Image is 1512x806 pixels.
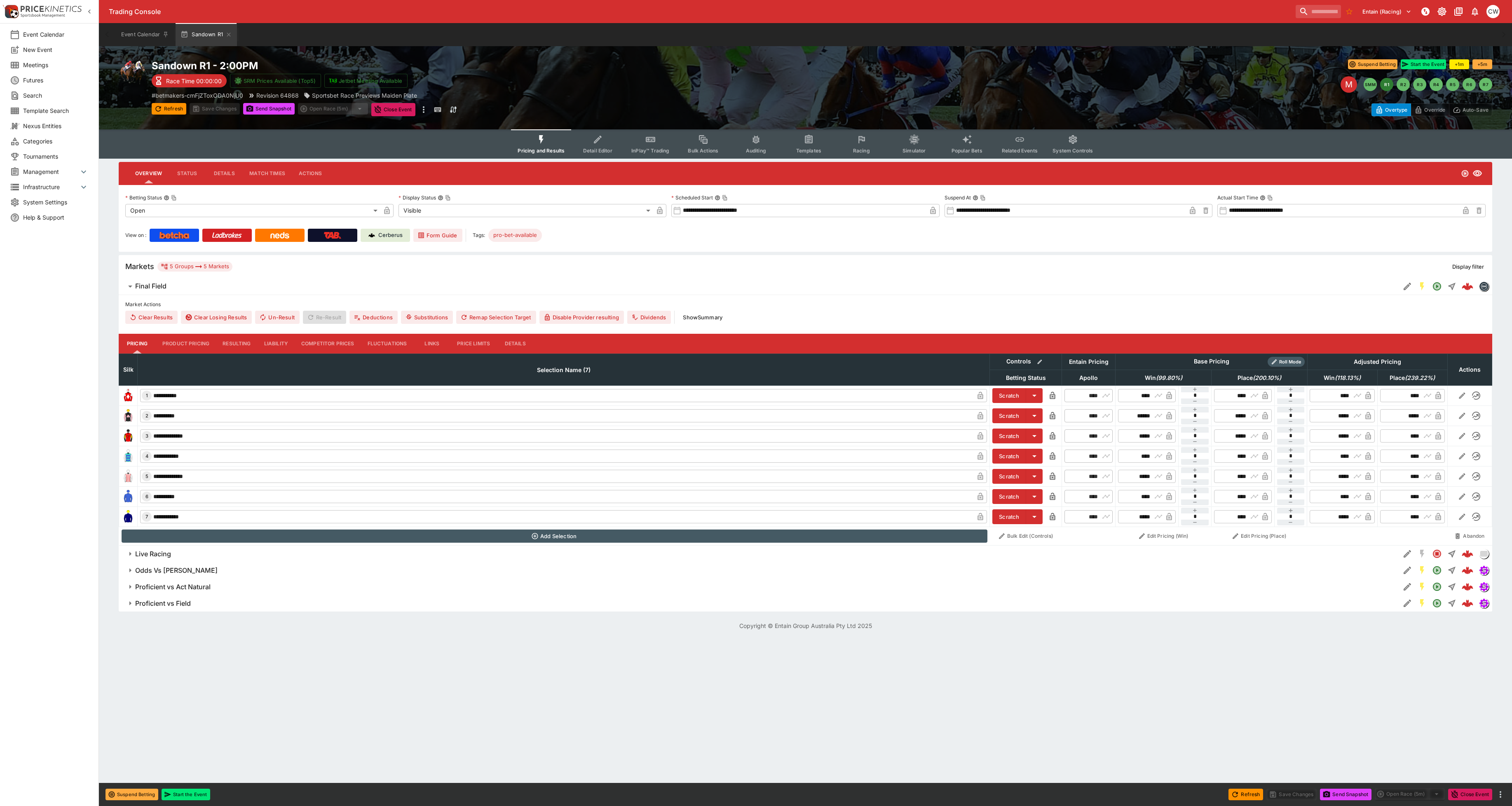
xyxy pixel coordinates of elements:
[324,74,408,88] button: Jetbet Meeting Available
[1400,563,1415,578] button: Edit Detail
[1462,281,1473,292] img: logo-cerberus--red.svg
[671,194,713,201] p: Scheduled Start
[1444,596,1459,611] button: Straight
[1214,530,1305,543] button: Edit Pricing (Place)
[399,194,436,201] p: Display Status
[135,566,218,575] h6: Odds Vs [PERSON_NAME]
[135,282,166,291] h6: Final Field
[1276,358,1305,366] span: Roll Mode
[122,389,135,402] img: runner 1
[1463,78,1476,91] button: R6
[1450,530,1489,543] button: Abandon
[413,334,450,354] button: Links
[1486,5,1500,18] div: Christopher Winter
[23,183,79,191] span: Infrastructure
[125,298,1486,311] label: Market Actions
[1253,373,1281,383] em: ( 200.10 %)
[1435,4,1449,19] button: Toggle light/dark mode
[166,77,222,85] p: Race Time 00:00:00
[1463,105,1489,114] p: Auto-Save
[122,510,135,523] img: runner 7
[159,232,189,239] img: Betcha
[1451,4,1466,19] button: Documentation
[1430,78,1443,91] button: R4
[23,61,89,69] span: Meetings
[144,453,150,459] span: 4
[162,789,210,800] button: Start the Event
[255,311,299,324] button: Un-Result
[1432,582,1442,592] svg: Open
[156,334,216,354] button: Product Pricing
[119,354,138,385] th: Silk
[361,229,410,242] a: Cerberus
[1432,598,1442,608] svg: Open
[1053,148,1093,154] span: System Controls
[23,152,89,161] span: Tournaments
[1191,356,1233,367] div: Base Pricing
[324,232,341,239] img: TabNZ
[1479,582,1489,592] div: simulator
[125,204,380,217] div: Open
[1228,373,1290,383] span: Place(200.10%)
[488,229,542,242] div: Betting Target: cerberus
[992,509,1026,524] button: Scratch
[1462,548,1473,560] img: logo-cerberus--red.svg
[292,164,329,183] button: Actions
[1448,789,1492,800] button: Close Event
[122,409,135,422] img: runner 2
[1479,281,1489,291] div: betmakers
[105,789,158,800] button: Suspend Betting
[1461,169,1469,178] svg: Open
[997,373,1055,383] span: Betting Status
[152,91,243,100] p: Copy To Clipboard
[144,413,150,419] span: 2
[992,530,1060,543] button: Bulk Edit (Controls)
[1371,103,1492,116] div: Start From
[1034,356,1045,367] button: Bulk edit
[1430,279,1444,294] button: Open
[539,311,624,324] button: Disable Provider resulting
[1496,790,1505,799] button: more
[1307,354,1447,370] th: Adjusted Pricing
[1118,530,1209,543] button: Edit Pricing (Win)
[1430,596,1444,611] button: Open
[746,148,766,154] span: Auditing
[23,45,89,54] span: New Event
[161,262,229,272] div: 5 Groups 5 Markets
[445,195,451,201] button: Copy To Clipboard
[688,148,718,154] span: Bulk Actions
[1136,373,1191,383] span: Win(99.80%)
[212,232,242,239] img: Ladbrokes
[980,195,986,201] button: Copy To Clipboard
[456,311,536,324] button: Remap Selection Target
[903,148,926,154] span: Simulator
[1444,546,1459,561] button: Straight
[1479,598,1489,608] div: simulator
[116,23,174,46] button: Event Calendar
[258,334,295,354] button: Liability
[176,23,237,46] button: Sandown R1
[1449,103,1492,116] button: Auto-Save
[1479,565,1489,575] div: simulator
[243,164,292,183] button: Match Times
[1415,596,1430,611] button: SGM Enabled
[109,7,1292,16] div: Trading Console
[371,103,415,116] button: Close Event
[329,77,337,85] img: jetbet-logo.svg
[1375,788,1445,800] div: split button
[144,393,150,398] span: 1
[1400,579,1415,594] button: Edit Detail
[413,229,462,242] a: Form Guide
[1459,278,1476,295] a: a20aad1f-4429-43c0-9bb8-332cb03a1002
[1459,546,1476,562] a: 754a5e25-c358-4dfb-b9e8-b913cb2b447a
[119,579,1400,595] button: Proficient vs Act Natural
[1381,373,1444,383] span: Place(239.22%)
[1413,78,1426,91] button: R3
[1418,4,1433,19] button: NOT Connected to PK
[1415,579,1430,594] button: SGM Enabled
[312,91,417,100] p: Sportsbet Race Previews Maiden Plate
[1462,565,1473,576] div: a2be511d-9d44-469d-9e58-87fbef88770a
[401,311,453,324] button: Substitutions
[1432,549,1442,559] svg: Closed
[23,106,89,115] span: Template Search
